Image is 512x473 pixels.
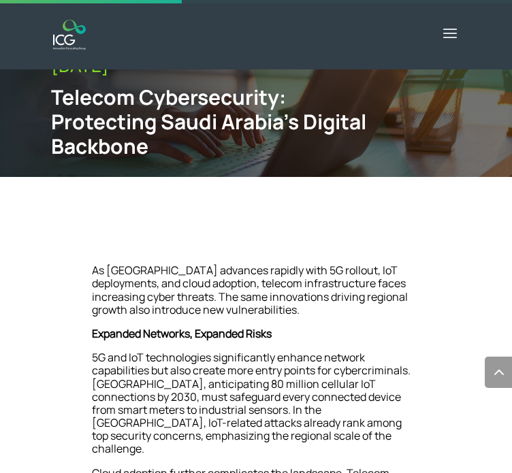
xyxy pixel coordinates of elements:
[51,55,461,76] div: [DATE]
[92,351,419,467] p: 5G and IoT technologies significantly enhance network capabilities but also create more entry poi...
[92,326,272,341] strong: Expanded Networks, Expanded Risks
[53,20,85,50] img: ICG
[444,408,512,473] iframe: Chat Widget
[51,85,366,159] div: Telecom Cybersecurity: Protecting Saudi Arabia’s Digital Backbone
[92,264,419,327] p: As [GEOGRAPHIC_DATA] advances rapidly with 5G rollout, IoT deployments, and cloud adoption, telec...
